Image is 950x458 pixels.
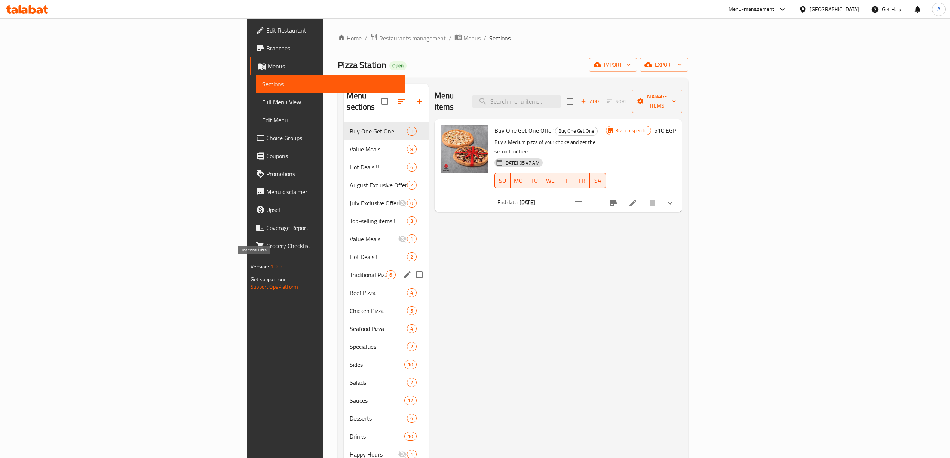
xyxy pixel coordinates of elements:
[435,90,463,113] h2: Menu items
[407,127,416,136] div: items
[632,90,682,113] button: Manage items
[350,414,407,423] span: Desserts
[604,194,622,212] button: Branch-specific-item
[350,288,407,297] span: Beef Pizza
[810,5,859,13] div: [GEOGRAPHIC_DATA]
[589,58,637,72] button: import
[449,34,451,43] li: /
[407,234,416,243] div: items
[350,378,407,387] span: Salads
[344,302,428,320] div: Chicken Pizza5
[520,197,535,207] b: [DATE]
[344,284,428,302] div: Beef Pizza4
[344,320,428,338] div: Seafood Pizza4
[350,252,407,261] div: Hot Deals !
[590,173,606,188] button: SA
[407,306,416,315] div: items
[377,93,393,109] span: Select all sections
[484,34,486,43] li: /
[407,414,416,423] div: items
[256,111,405,129] a: Edit Menu
[587,195,603,211] span: Select to update
[628,199,637,208] a: Edit menu item
[407,378,416,387] div: items
[577,175,587,186] span: FR
[386,270,395,279] div: items
[386,271,395,279] span: 6
[270,262,282,271] span: 1.0.0
[494,173,511,188] button: SU
[407,181,416,190] div: items
[562,93,578,109] span: Select section
[404,432,416,441] div: items
[344,248,428,266] div: Hot Deals !2
[407,379,416,386] span: 2
[251,274,285,284] span: Get support on:
[350,145,407,154] div: Value Meals
[344,427,428,445] div: Drinks10
[398,234,407,243] svg: Inactive section
[643,194,661,212] button: delete
[407,343,416,350] span: 2
[344,194,428,212] div: July Exclusive Offers0
[407,288,416,297] div: items
[407,415,416,422] span: 6
[407,252,416,261] div: items
[344,374,428,391] div: Salads2
[344,140,428,158] div: Value Meals8
[350,234,398,243] span: Value Meals
[266,151,399,160] span: Coupons
[561,175,571,186] span: TH
[407,253,416,261] span: 2
[545,175,555,186] span: WE
[266,44,399,53] span: Branches
[350,342,407,351] span: Specialties
[646,60,682,70] span: export
[350,181,407,190] span: August Exclusive Offers
[350,306,407,315] div: Chicken Pizza
[402,269,413,280] button: edit
[344,409,428,427] div: Desserts6
[338,33,688,43] nav: breadcrumb
[405,361,416,368] span: 10
[407,218,416,225] span: 3
[250,237,405,255] a: Grocery Checklist
[350,127,407,136] div: Buy One Get One
[555,127,598,136] div: Buy One Get One
[578,96,602,107] span: Add item
[407,289,416,296] span: 4
[497,197,518,207] span: End date:
[542,173,558,188] button: WE
[595,60,631,70] span: import
[574,173,590,188] button: FR
[344,122,428,140] div: Buy One Get One1
[405,397,416,404] span: 12
[494,125,554,136] span: Buy One Get One Offer
[407,324,416,333] div: items
[526,173,542,188] button: TU
[256,93,405,111] a: Full Menu View
[250,39,405,57] a: Branches
[344,356,428,374] div: Sides10
[350,324,407,333] span: Seafood Pizza
[250,57,405,75] a: Menus
[407,199,416,208] div: items
[393,92,411,110] span: Sort sections
[498,175,508,186] span: SU
[398,199,407,208] svg: Inactive section
[250,201,405,219] a: Upsell
[344,158,428,176] div: Hot Deals !!4
[344,176,428,194] div: August Exclusive Offers2
[593,175,603,186] span: SA
[266,241,399,250] span: Grocery Checklist
[407,216,416,225] div: items
[407,451,416,458] span: 1
[266,223,399,232] span: Coverage Report
[350,360,404,369] div: Sides
[666,199,675,208] svg: Show Choices
[350,216,407,225] span: Top-selling items !
[580,97,600,106] span: Add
